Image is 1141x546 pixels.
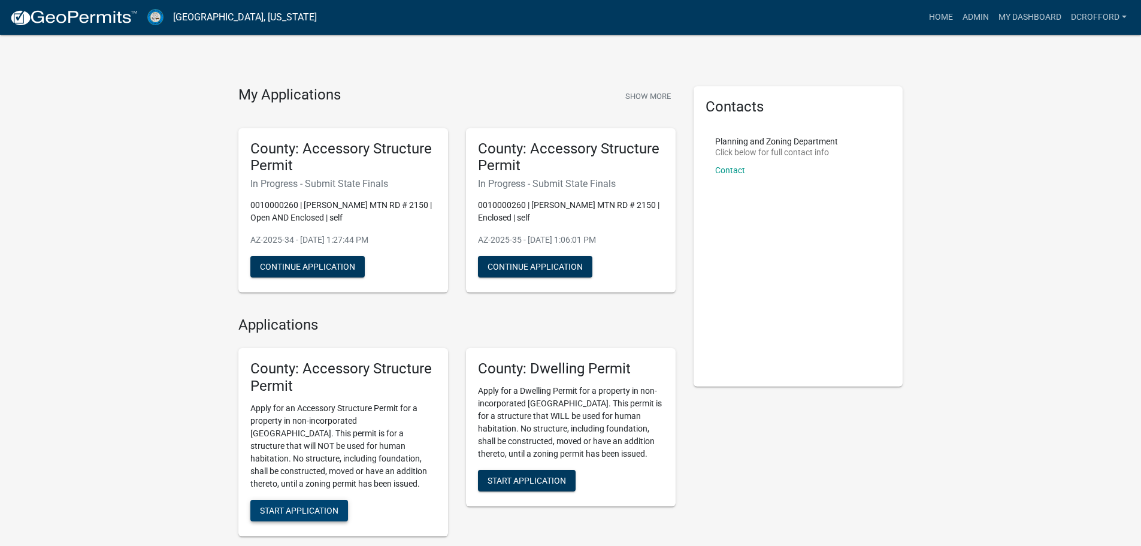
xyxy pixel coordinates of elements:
[994,6,1066,29] a: My Dashboard
[478,140,664,175] h5: County: Accessory Structure Permit
[478,199,664,224] p: 0010000260 | [PERSON_NAME] MTN RD # 2150 | Enclosed | self
[238,86,341,104] h4: My Applications
[260,505,338,515] span: Start Application
[250,360,436,395] h5: County: Accessory Structure Permit
[958,6,994,29] a: Admin
[147,9,164,25] img: Custer County, Colorado
[706,98,891,116] h5: Contacts
[173,7,317,28] a: [GEOGRAPHIC_DATA], [US_STATE]
[250,402,436,490] p: Apply for an Accessory Structure Permit for a property in non-incorporated [GEOGRAPHIC_DATA]. Thi...
[715,165,745,175] a: Contact
[478,178,664,189] h6: In Progress - Submit State Finals
[715,137,838,146] p: Planning and Zoning Department
[478,360,664,378] h5: County: Dwelling Permit
[250,500,348,521] button: Start Application
[478,256,592,277] button: Continue Application
[1066,6,1131,29] a: dcrofford
[250,199,436,224] p: 0010000260 | [PERSON_NAME] MTN RD # 2150 | Open AND Enclosed | self
[250,256,365,277] button: Continue Application
[621,86,676,106] button: Show More
[478,470,576,491] button: Start Application
[488,475,566,485] span: Start Application
[478,234,664,246] p: AZ-2025-35 - [DATE] 1:06:01 PM
[238,316,676,545] wm-workflow-list-section: Applications
[715,148,838,156] p: Click below for full contact info
[924,6,958,29] a: Home
[250,178,436,189] h6: In Progress - Submit State Finals
[478,385,664,460] p: Apply for a Dwelling Permit for a property in non-incorporated [GEOGRAPHIC_DATA]. This permit is ...
[250,234,436,246] p: AZ-2025-34 - [DATE] 1:27:44 PM
[238,316,676,334] h4: Applications
[250,140,436,175] h5: County: Accessory Structure Permit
